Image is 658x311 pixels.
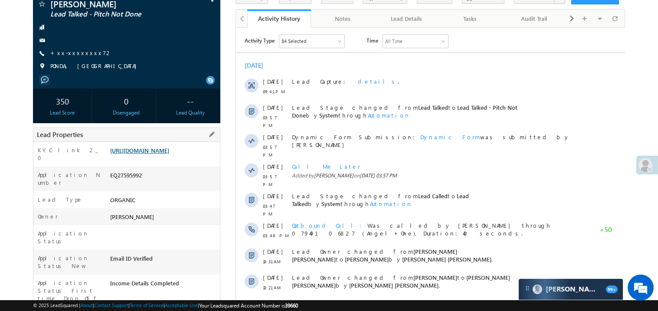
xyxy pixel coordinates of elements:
div: Lead Score [35,109,90,117]
span: Failed to place a call from [PERSON_NAME] through 07949106827 (Angel+One). [56,288,291,304]
div: Activity History [254,14,304,23]
div: Audit Trail [509,13,558,24]
span: 03:47 PM [27,174,53,190]
span: Was called by [PERSON_NAME] through 07949106827 (Angel+One). Duration:40 seconds. [56,194,315,209]
span: 10:31 AM [27,230,53,238]
a: Notes [311,10,375,28]
span: [DATE] 03:57 PM [124,144,161,151]
div: Lead Quality [163,109,218,117]
div: [DATE] [9,34,37,42]
span: Lead Owner changed from to by . [56,220,257,235]
span: 03:57 PM [27,115,53,131]
label: Owner [38,213,58,220]
div: ORGANIC [108,196,220,208]
label: Application Status [38,229,101,245]
span: 03:57 PM [27,145,53,160]
img: carter-drag [524,285,531,292]
span: System [83,84,102,91]
span: [PERSON_NAME] [PERSON_NAME] [166,228,255,235]
span: [DATE] [27,76,46,84]
div: 84 Selected [46,10,70,17]
span: Automation [132,84,174,91]
span: Outbound Call [56,194,131,201]
span: Your Leadsquared Account Number is [199,302,298,309]
div: carter-dragCarter[PERSON_NAME]99+ [518,278,623,300]
label: Lead Type [38,196,83,203]
div: EQ27595992 [108,171,220,183]
span: Lead Called [182,164,212,172]
span: [DATE] [27,194,46,202]
label: Application Status First time Drop Off [38,279,101,302]
label: Application Number [38,171,101,187]
span: +50 [363,292,376,303]
div: Tasks [445,13,494,24]
span: Lead Talked - Pitch Not Done [56,76,282,91]
span: Dynamic Form Submission: was submitted by [PERSON_NAME] [56,105,341,121]
span: 09:41 PM [27,60,53,68]
span: [PERSON_NAME] [109,228,153,235]
span: +50 [363,198,376,208]
a: Acceptable Use [165,302,198,308]
div: Earlier This Week [9,272,56,280]
span: System [85,172,105,180]
span: Lead Talked - Pitch Not Done [50,10,167,19]
a: Terms of Service [130,302,164,308]
span: Activity Type [9,7,39,20]
span: 03:57 PM [27,86,53,101]
span: Lead Stage changed from to by through [56,76,282,91]
span: [DATE] [27,246,46,254]
span: [PERSON_NAME] [PERSON_NAME] [56,246,274,261]
div: Lead Details [382,13,431,24]
span: details [122,50,162,57]
span: © 2025 LeadSquared | | | | | [33,301,298,310]
span: 99+ [606,285,618,293]
a: [URL][DOMAIN_NAME] [110,147,169,154]
span: [PERSON_NAME] [177,246,221,253]
span: [DATE] [27,135,46,143]
span: [DATE] [27,50,46,58]
a: Audit Trail [502,10,566,28]
span: 03:46 PM [27,204,53,212]
span: [DATE] [27,288,46,296]
span: Lead Talked [182,76,212,83]
div: Disengaged [99,109,154,117]
span: [DATE] [27,220,46,228]
div: All Time [149,10,167,17]
span: [PERSON_NAME] [PERSON_NAME] [56,220,221,235]
span: Lead Owner changed from to by . [56,246,274,261]
div: . [56,50,341,58]
span: Added by on [56,144,341,152]
div: Sales Activity,Email Bounced,Email Link Clicked,Email Marked Spam,Email Opened & 79 more.. [43,7,108,20]
span: [DATE] [27,105,46,113]
span: [PERSON_NAME] [78,144,118,151]
span: Lead Properties [37,130,83,139]
span: Outbound Call [56,288,131,296]
span: [PERSON_NAME] [110,213,154,220]
label: Application Status New [38,254,101,270]
span: 39660 [285,302,298,309]
div: Income Details Completed [108,279,220,291]
div: 0 [99,93,154,109]
a: Lead Details [375,10,439,28]
span: Lead Talked [56,164,233,180]
span: Lead Stage changed from to by through [56,164,233,180]
span: Call Me Later [56,135,124,142]
span: Automation [134,172,177,180]
span: Time [131,7,142,20]
span: Dynamic Form [184,105,244,113]
span: [DATE] [27,164,46,172]
a: Tasks [439,10,502,28]
a: About [80,302,93,308]
div: 350 [35,93,90,109]
span: Lead Capture: [56,50,115,57]
a: Activity History [247,10,311,28]
div: Notes [318,13,367,24]
div: -- [163,93,218,109]
span: [PERSON_NAME] [PERSON_NAME] [113,254,203,261]
div: Email ID Verified [108,254,220,266]
span: 10:21 AM [27,256,53,264]
label: KYC link 2_0 [38,146,101,162]
span: PONDA, [GEOGRAPHIC_DATA] [50,62,141,71]
a: +xx-xxxxxxxx72 [50,49,112,56]
a: Contact Support [94,302,128,308]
